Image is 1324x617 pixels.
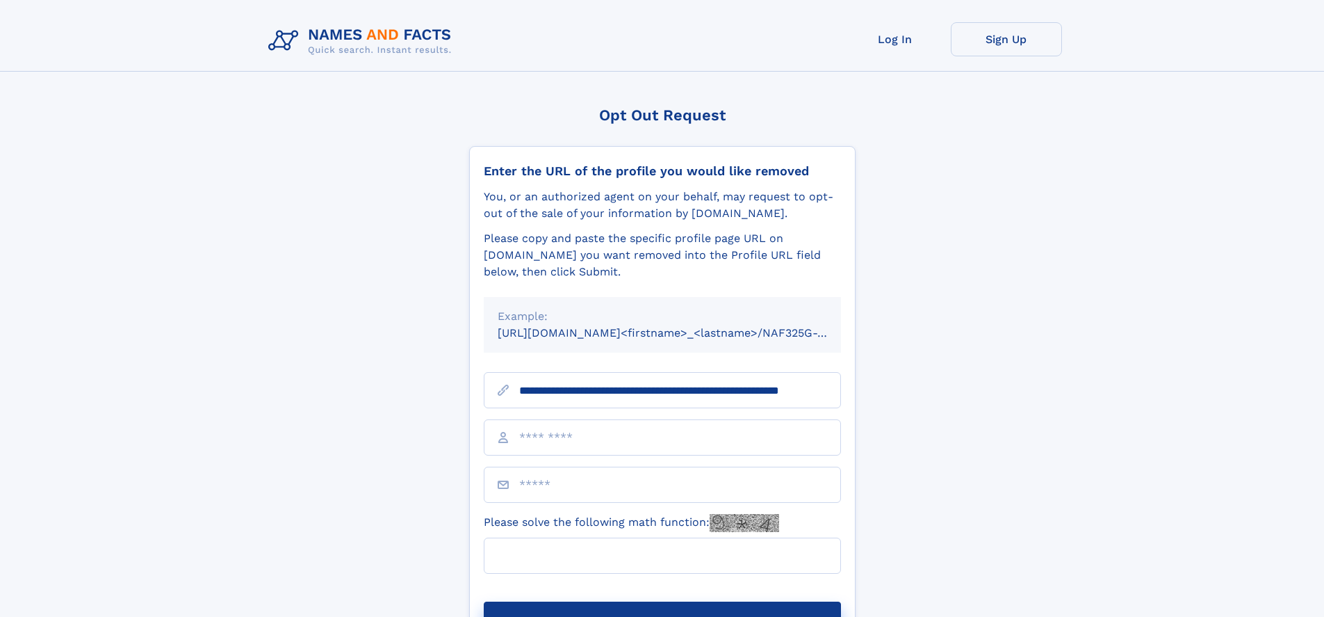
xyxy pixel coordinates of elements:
[484,189,841,222] div: You, or an authorized agent on your behalf, may request to opt-out of the sale of your informatio...
[840,22,951,56] a: Log In
[498,308,827,325] div: Example:
[484,163,841,179] div: Enter the URL of the profile you would like removed
[498,326,867,339] small: [URL][DOMAIN_NAME]<firstname>_<lastname>/NAF325G-xxxxxxxx
[263,22,463,60] img: Logo Names and Facts
[484,514,779,532] label: Please solve the following math function:
[951,22,1062,56] a: Sign Up
[484,230,841,280] div: Please copy and paste the specific profile page URL on [DOMAIN_NAME] you want removed into the Pr...
[469,106,856,124] div: Opt Out Request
